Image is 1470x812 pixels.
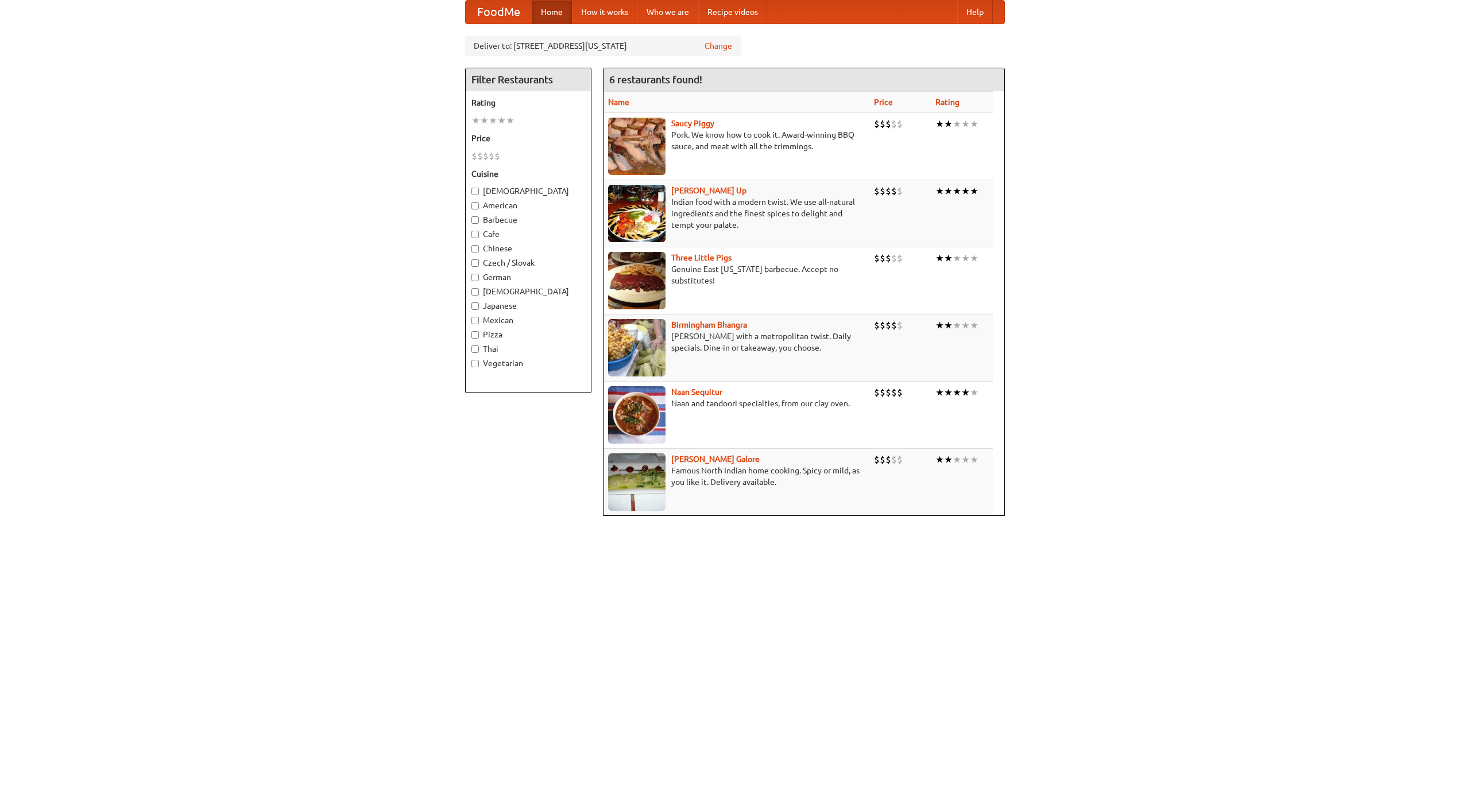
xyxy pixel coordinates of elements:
[944,453,953,466] li: ★
[471,185,585,197] label: [DEMOGRAPHIC_DATA]
[885,252,891,265] li: $
[874,319,880,332] li: $
[471,345,479,353] input: Thai
[608,185,666,242] img: curryup.jpg
[471,343,585,355] label: Thai
[961,252,970,265] li: ★
[471,271,585,283] label: German
[471,150,477,162] li: $
[471,286,585,297] label: [DEMOGRAPHIC_DATA]
[874,453,880,466] li: $
[935,185,944,197] li: ★
[953,252,961,265] li: ★
[471,114,480,127] li: ★
[953,185,961,197] li: ★
[471,288,479,296] input: [DEMOGRAPHIC_DATA]
[897,386,903,399] li: $
[471,97,585,108] h5: Rating
[608,98,629,107] a: Name
[944,319,953,332] li: ★
[671,387,722,397] a: Naan Sequitur
[874,185,880,197] li: $
[885,453,891,466] li: $
[671,253,732,262] b: Three Little Pigs
[944,252,953,265] li: ★
[970,453,978,466] li: ★
[944,386,953,399] li: ★
[608,331,865,353] p: [PERSON_NAME] with a metropolitan twist. Daily specials. Dine-in or takeaway, you choose.
[961,453,970,466] li: ★
[944,118,953,130] li: ★
[608,319,666,376] img: bhangra.jpg
[471,133,585,144] h5: Price
[608,252,666,309] img: littlepigs.jpg
[897,252,903,265] li: $
[471,243,585,254] label: Chinese
[961,185,970,197] li: ★
[961,386,970,399] li: ★
[609,74,702,85] ng-pluralize: 6 restaurants found!
[471,168,585,180] h5: Cuisine
[891,252,897,265] li: $
[935,319,944,332] li: ★
[970,386,978,399] li: ★
[935,252,944,265] li: ★
[489,150,494,162] li: $
[471,228,585,240] label: Cafe
[480,114,489,127] li: ★
[471,202,479,209] input: American
[874,118,880,130] li: $
[897,319,903,332] li: $
[944,185,953,197] li: ★
[698,1,767,24] a: Recipe videos
[608,398,865,409] p: Naan and tandoori specialties, from our clay oven.
[671,119,714,128] a: Saucy Piggy
[477,150,483,162] li: $
[608,118,666,175] img: saucy.jpg
[970,118,978,130] li: ★
[880,319,885,332] li: $
[532,1,572,24] a: Home
[970,252,978,265] li: ★
[471,331,479,339] input: Pizza
[471,300,585,312] label: Japanese
[880,252,885,265] li: $
[637,1,698,24] a: Who we are
[897,185,903,197] li: $
[471,259,479,267] input: Czech / Slovak
[671,454,760,464] a: [PERSON_NAME] Galore
[494,150,500,162] li: $
[885,118,891,130] li: $
[891,386,897,399] li: $
[471,188,479,195] input: [DEMOGRAPHIC_DATA]
[897,453,903,466] li: $
[471,358,585,369] label: Vegetarian
[506,114,514,127] li: ★
[891,453,897,466] li: $
[671,320,747,329] a: Birmingham Bhangra
[471,231,479,238] input: Cafe
[970,185,978,197] li: ★
[935,453,944,466] li: ★
[953,319,961,332] li: ★
[489,114,497,127] li: ★
[880,118,885,130] li: $
[471,317,479,324] input: Mexican
[471,329,585,340] label: Pizza
[953,118,961,130] li: ★
[874,386,880,399] li: $
[874,252,880,265] li: $
[970,319,978,332] li: ★
[671,186,746,195] a: [PERSON_NAME] Up
[957,1,993,24] a: Help
[885,386,891,399] li: $
[880,386,885,399] li: $
[608,263,865,286] p: Genuine East [US_STATE] barbecue. Accept no substitutes!
[497,114,506,127] li: ★
[891,118,897,130] li: $
[608,465,865,488] p: Famous North Indian home cooking. Spicy or mild, as you like it. Delivery available.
